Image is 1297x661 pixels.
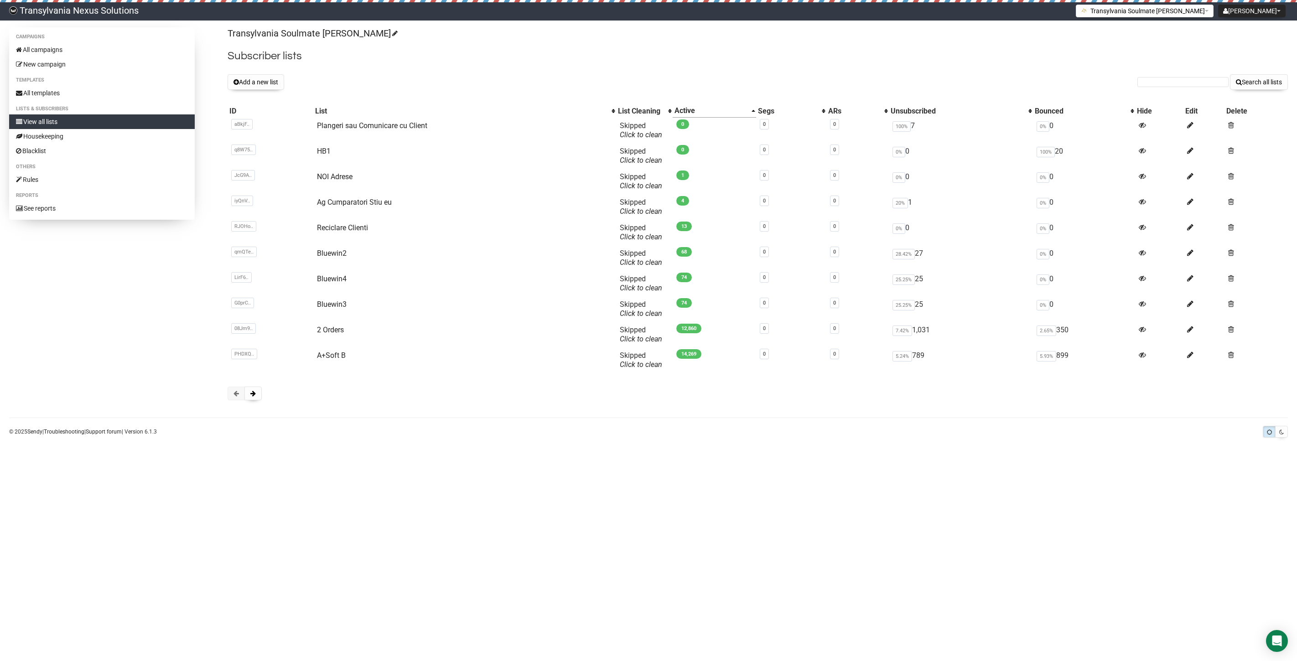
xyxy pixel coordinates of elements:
[620,258,662,267] a: Click to clean
[1037,223,1049,234] span: 0%
[9,129,195,144] a: Housekeeping
[9,114,195,129] a: View all lists
[889,245,1033,271] td: 27
[231,247,257,257] span: qmQTe..
[620,309,662,318] a: Click to clean
[620,335,662,343] a: Click to clean
[676,298,692,308] span: 74
[9,427,157,437] p: © 2025 | | | Version 6.1.3
[618,107,664,116] div: List Cleaning
[620,232,662,241] a: Click to clean
[9,172,195,187] a: Rules
[889,104,1033,118] th: Unsubscribed: No sort applied, activate to apply an ascending sort
[620,147,662,165] span: Skipped
[231,196,253,206] span: iyQnV..
[1037,249,1049,259] span: 0%
[892,249,915,259] span: 28.42%
[9,57,195,72] a: New campaign
[889,296,1033,322] td: 25
[1033,322,1135,347] td: 350
[9,6,17,15] img: 586cc6b7d8bc403f0c61b981d947c989
[763,121,766,127] a: 0
[1137,107,1182,116] div: Hide
[317,249,347,258] a: Bluewin2
[1037,198,1049,208] span: 0%
[616,104,673,118] th: List Cleaning: No sort applied, activate to apply an ascending sort
[620,274,662,292] span: Skipped
[833,249,836,255] a: 0
[1033,104,1135,118] th: Bounced: No sort applied, activate to apply an ascending sort
[1037,147,1055,157] span: 100%
[228,104,313,118] th: ID: No sort applied, sorting is disabled
[763,147,766,153] a: 0
[317,351,346,360] a: A+Soft B
[620,198,662,216] span: Skipped
[620,181,662,190] a: Click to clean
[1033,296,1135,322] td: 0
[620,351,662,369] span: Skipped
[27,429,42,435] a: Sendy
[1037,325,1056,336] span: 2.65%
[620,207,662,216] a: Click to clean
[620,156,662,165] a: Click to clean
[9,42,195,57] a: All campaigns
[231,145,256,155] span: q8W75..
[833,121,836,127] a: 0
[892,223,905,234] span: 0%
[763,223,766,229] a: 0
[44,429,84,435] a: Troubleshooting
[676,273,692,282] span: 74
[892,274,915,285] span: 25.25%
[9,190,195,201] li: Reports
[317,223,368,232] a: Reciclare Clienti
[9,86,195,100] a: All templates
[833,325,836,331] a: 0
[833,300,836,306] a: 0
[833,172,836,178] a: 0
[826,104,888,118] th: ARs: No sort applied, activate to apply an ascending sort
[891,107,1024,116] div: Unsubscribed
[620,172,662,190] span: Skipped
[1226,107,1286,116] div: Delete
[317,300,347,309] a: Bluewin3
[620,300,662,318] span: Skipped
[889,169,1033,194] td: 0
[758,107,817,116] div: Segs
[231,323,256,334] span: 08Jm9..
[889,118,1033,143] td: 7
[892,172,905,183] span: 0%
[892,147,905,157] span: 0%
[889,143,1033,169] td: 0
[228,74,284,90] button: Add a new list
[1218,5,1286,17] button: [PERSON_NAME]
[9,144,195,158] a: Blacklist
[313,104,616,118] th: List: No sort applied, activate to apply an ascending sort
[231,170,255,181] span: JcG9A..
[620,223,662,241] span: Skipped
[317,147,331,155] a: HB1
[1037,351,1056,361] span: 5.93%
[1037,121,1049,132] span: 0%
[756,104,826,118] th: Segs: No sort applied, activate to apply an ascending sort
[828,107,879,116] div: ARs
[892,300,915,310] span: 25.25%
[620,284,662,292] a: Click to clean
[1135,104,1183,118] th: Hide: No sort applied, sorting is disabled
[1185,107,1223,116] div: Edit
[1033,194,1135,220] td: 0
[231,272,252,283] span: LirF6..
[620,325,662,343] span: Skipped
[676,324,701,333] span: 12,860
[228,28,396,39] a: Transylvania Soulmate [PERSON_NAME]
[1037,274,1049,285] span: 0%
[674,106,747,115] div: Active
[892,325,912,336] span: 7.42%
[892,198,908,208] span: 20%
[228,48,1288,64] h2: Subscriber lists
[892,351,912,361] span: 5.24%
[1033,347,1135,373] td: 899
[317,121,427,130] a: Plangeri sau Comunicare cu Client
[1037,172,1049,183] span: 0%
[763,351,766,357] a: 0
[317,172,353,181] a: NOI Adrese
